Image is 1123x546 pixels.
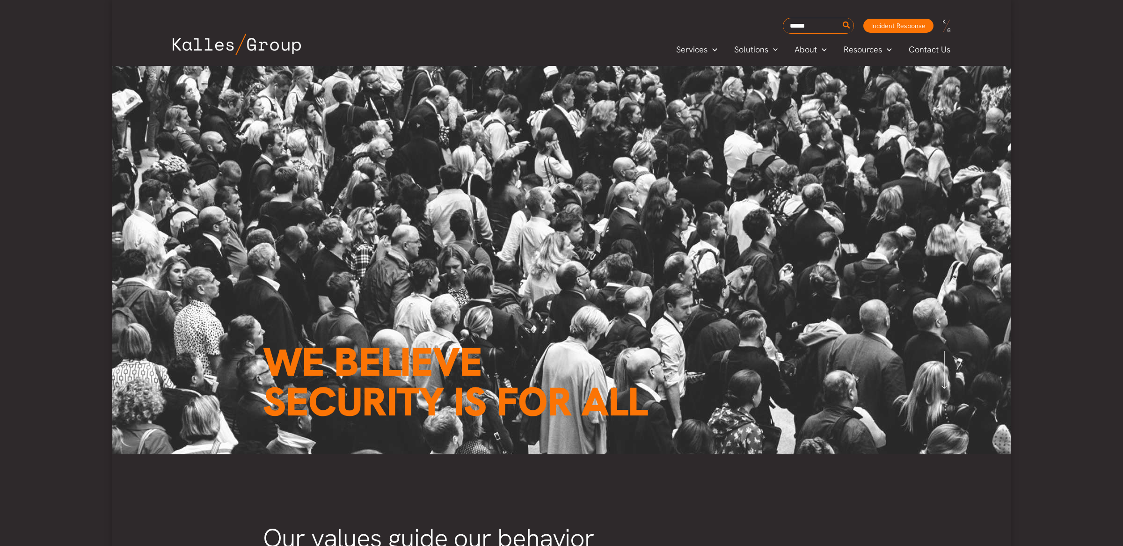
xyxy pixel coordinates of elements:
a: AboutMenu Toggle [786,43,835,57]
span: Contact Us [909,43,950,57]
button: Search [841,18,853,33]
span: Resources [844,43,882,57]
span: Menu Toggle [707,43,717,57]
a: ResourcesMenu Toggle [835,43,900,57]
span: Menu Toggle [882,43,892,57]
span: Services [676,43,707,57]
a: SolutionsMenu Toggle [726,43,787,57]
img: Kalles Group [173,34,301,55]
nav: Primary Site Navigation [668,42,960,57]
span: Menu Toggle [817,43,827,57]
span: Solutions [734,43,768,57]
a: Incident Response [863,19,933,33]
a: ServicesMenu Toggle [668,43,726,57]
span: Menu Toggle [768,43,778,57]
a: Contact Us [900,43,960,57]
span: About [795,43,817,57]
span: We believe Security is for all [263,336,648,428]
